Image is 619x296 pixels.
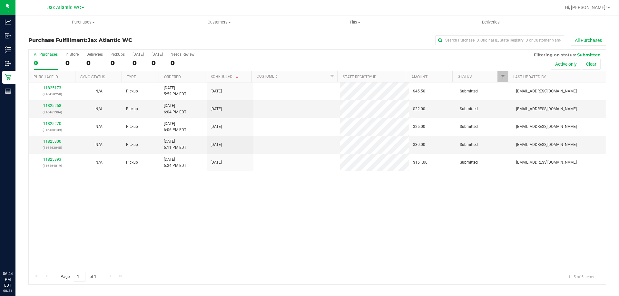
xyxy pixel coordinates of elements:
button: N/A [95,142,103,148]
span: [EMAIL_ADDRESS][DOMAIN_NAME] [516,124,577,130]
span: Page of 1 [55,272,102,282]
span: $30.00 [413,142,425,148]
iframe: Resource center [6,244,26,264]
div: 0 [171,59,194,67]
span: [DATE] [211,106,222,112]
button: Active only [551,59,581,70]
a: Purchase ID [34,75,58,79]
a: Last Updated By [513,75,546,79]
div: PickUps [111,52,125,57]
div: Needs Review [171,52,194,57]
div: [DATE] [133,52,144,57]
p: (316461304) [33,109,72,115]
span: Submitted [577,52,601,57]
a: Customer [257,74,277,79]
span: $151.00 [413,159,427,166]
a: 11825270 [43,121,61,126]
span: Customers [152,19,287,25]
a: 11825173 [43,86,61,90]
div: 0 [152,59,163,67]
span: [DATE] [211,159,222,166]
div: 0 [133,59,144,67]
span: [DATE] 6:04 PM EDT [164,103,186,115]
div: All Purchases [34,52,58,57]
div: Deliveries [86,52,103,57]
h3: Purchase Fulfillment: [28,37,221,43]
span: [DATE] 6:11 PM EDT [164,138,186,151]
button: N/A [95,124,103,130]
div: [DATE] [152,52,163,57]
span: Not Applicable [95,107,103,111]
button: N/A [95,159,103,166]
inline-svg: Inventory [5,46,11,53]
span: [EMAIL_ADDRESS][DOMAIN_NAME] [516,106,577,112]
span: 1 - 5 of 5 items [563,272,599,282]
a: Filter [497,71,508,82]
button: N/A [95,88,103,94]
a: Customers [151,15,287,29]
span: Pickup [126,142,138,148]
span: [EMAIL_ADDRESS][DOMAIN_NAME] [516,88,577,94]
p: (316460139) [33,127,72,133]
a: 11825258 [43,103,61,108]
span: Filtering on status: [534,52,576,57]
span: Pickup [126,159,138,166]
input: Search Purchase ID, Original ID, State Registry ID or Customer Name... [435,35,564,45]
span: Submitted [460,159,478,166]
span: [DATE] [211,88,222,94]
inline-svg: Reports [5,88,11,94]
button: All Purchases [571,35,606,46]
span: $25.00 [413,124,425,130]
a: Sync Status [80,75,105,79]
inline-svg: Analytics [5,19,11,25]
div: 0 [86,59,103,67]
button: Clear [582,59,601,70]
input: 1 [74,272,85,282]
div: 0 [34,59,58,67]
div: In Store [65,52,79,57]
span: Pickup [126,88,138,94]
span: [DATE] [211,124,222,130]
a: Status [458,74,472,79]
span: Jax Atlantic WC [88,37,132,43]
a: Deliveries [423,15,559,29]
a: 11825393 [43,157,61,162]
span: $22.00 [413,106,425,112]
span: Submitted [460,142,478,148]
span: [DATE] 5:52 PM EDT [164,85,186,97]
span: Not Applicable [95,142,103,147]
span: [DATE] [211,142,222,148]
button: N/A [95,106,103,112]
a: State Registry ID [343,75,377,79]
span: Not Applicable [95,124,103,129]
span: Not Applicable [95,89,103,93]
span: Pickup [126,124,138,130]
span: Not Applicable [95,160,103,165]
span: Submitted [460,106,478,112]
span: [EMAIL_ADDRESS][DOMAIN_NAME] [516,159,577,166]
span: [EMAIL_ADDRESS][DOMAIN_NAME] [516,142,577,148]
a: Scheduled [211,74,240,79]
p: (316463045) [33,145,72,151]
a: Ordered [164,75,181,79]
span: [DATE] 6:24 PM EDT [164,157,186,169]
span: Jax Atlantic WC [47,5,81,10]
p: 06:44 PM EDT [3,271,13,288]
a: Filter [327,71,337,82]
span: $45.50 [413,88,425,94]
span: Pickup [126,106,138,112]
span: Tills [287,19,422,25]
span: Submitted [460,88,478,94]
p: 08/21 [3,288,13,293]
span: Deliveries [473,19,508,25]
span: Purchases [15,19,151,25]
span: Hi, [PERSON_NAME]! [565,5,607,10]
a: Tills [287,15,423,29]
div: 0 [111,59,125,67]
inline-svg: Retail [5,74,11,81]
inline-svg: Inbound [5,33,11,39]
inline-svg: Outbound [5,60,11,67]
span: [DATE] 6:06 PM EDT [164,121,186,133]
p: (316458258) [33,91,72,97]
div: 0 [65,59,79,67]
